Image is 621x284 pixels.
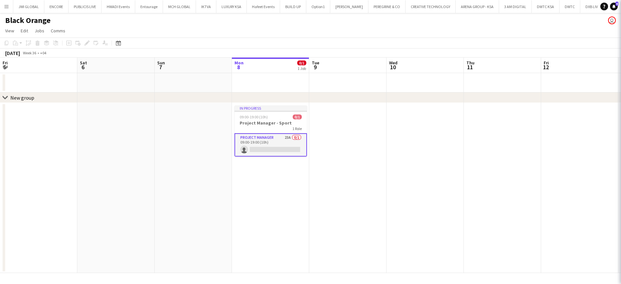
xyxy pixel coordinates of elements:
button: Hafeet Events [247,0,280,13]
a: Jobs [32,27,47,35]
button: Entourage [135,0,163,13]
span: 9 [311,63,319,71]
button: IKTVA [196,0,216,13]
span: 12 [543,63,549,71]
div: 1 Job [298,66,306,71]
span: 6 [616,2,618,6]
span: Comms [51,28,65,34]
span: Thu [466,60,474,66]
a: Comms [48,27,68,35]
span: 6 [79,63,87,71]
button: [PERSON_NAME] [330,0,368,13]
a: View [3,27,17,35]
button: DWTC KSA [532,0,560,13]
button: BUILD UP [280,0,306,13]
span: 10 [388,63,398,71]
button: JWI GLOBAL [13,0,44,13]
span: Sat [80,60,87,66]
button: MCH GLOBAL [163,0,196,13]
span: 0/1 [297,60,306,65]
button: ARENA GROUP - KSA [456,0,499,13]
span: Week 36 [21,50,38,55]
h3: Project Manager - Sport [234,120,307,126]
button: 3 AM DIGITAL [499,0,532,13]
span: Sun [157,60,165,66]
span: Tue [312,60,319,66]
a: Edit [18,27,31,35]
button: LUXURY KSA [216,0,247,13]
span: 8 [234,63,244,71]
span: 7 [156,63,165,71]
button: HWADI Events [102,0,135,13]
div: In progress [234,105,307,111]
span: Jobs [35,28,44,34]
button: CREATIVE TECHNOLOGY [406,0,456,13]
button: PUBLICIS LIVE [69,0,102,13]
span: 11 [465,63,474,71]
button: Option1 [306,0,330,13]
button: DXB LIVE / DWTC [580,0,618,13]
span: 09:00-19:00 (10h) [240,115,268,119]
span: Fri [3,60,8,66]
span: Fri [544,60,549,66]
app-card-role: Project Manager23A0/109:00-19:00 (10h) [234,133,307,157]
span: 5 [2,63,8,71]
app-user-avatar: Eagal Abdi [608,16,616,24]
span: 0/1 [293,115,302,119]
div: New group [10,94,34,101]
div: [DATE] [5,50,20,56]
button: ENCORE [44,0,69,13]
button: PEREGRINE & CO [368,0,406,13]
span: Mon [234,60,244,66]
div: +04 [40,50,46,55]
app-job-card: In progress09:00-19:00 (10h)0/1Project Manager - Sport1 RoleProject Manager23A0/109:00-19:00 (10h) [234,105,307,157]
span: Edit [21,28,28,34]
h1: Black Orange [5,16,50,25]
button: DWTC [560,0,580,13]
a: 6 [610,3,618,10]
span: Wed [389,60,398,66]
span: View [5,28,14,34]
span: 1 Role [292,126,302,131]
